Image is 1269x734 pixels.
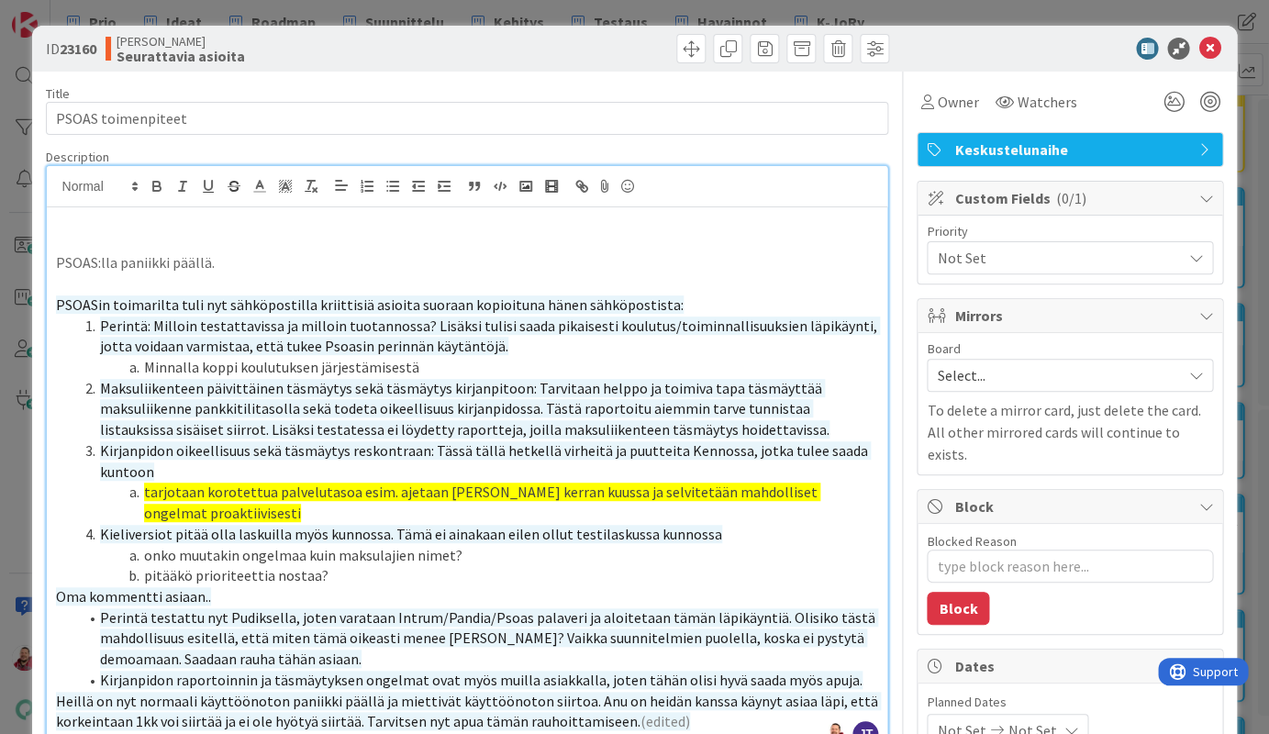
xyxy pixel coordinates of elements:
span: Maksuliikenteen päivittäinen täsmäytys sekä täsmäytys kirjanpitoon: Tarvitaan helppo ja toimiva t... [100,379,829,439]
span: Select... [937,362,1172,388]
span: ID [46,38,96,60]
span: Perintä: Milloin testattavissa ja milloin tuotannossa? Lisäksi tulisi saada pikaisesti koulutus/t... [100,317,880,356]
b: 23160 [60,39,96,58]
span: PSOASin toimarilta tuli nyt sähköpostilla kriittisiä asioita suoraan kopioituna hänen sähköpostista: [56,295,684,314]
span: Keskustelunaihe [954,139,1189,161]
span: Not Set [937,245,1172,271]
b: Seurattavia asioita [117,49,245,63]
span: Mirrors [954,305,1189,327]
span: Owner [937,91,978,113]
span: Kirjanpidon raportoinnin ja täsmäytyksen ongelmat ovat myös muilla asiakkalla, joten tähän olisi ... [100,671,863,689]
li: onko muutakin ongelmaa kuin maksulajien nimet? [78,545,879,566]
li: pitääkö prioriteettia nostaa? [78,565,879,586]
button: Block [927,592,989,625]
span: Block [954,495,1189,517]
span: Board [927,342,960,355]
span: tarjotaan korotettua palvelutasoa esim. ajetaan [PERSON_NAME] kerran kuussa ja selvitetään mahdol... [144,483,820,522]
span: Oma kommentti asiaan.. [56,587,211,606]
span: Watchers [1017,91,1076,113]
p: To delete a mirror card, just delete the card. All other mirrored cards will continue to exists. [927,399,1213,465]
span: Planned Dates [927,693,1213,712]
input: type card name here... [46,102,889,135]
li: Minnalla koppi koulutuksen järjestämisestä [78,357,879,378]
span: Perintä testattu nyt Pudiksella, joten varataan Intrum/Pandia/Psoas palaveri ja aloitetaan tämän ... [100,608,878,668]
span: Support [35,3,80,25]
span: Kirjanpidon oikeellisuus sekä täsmäytys reskontraan: Tässä tällä hetkellä virheitä ja puutteita K... [100,441,871,481]
span: Kieliversiot pitää olla laskuilla myös kunnossa. Tämä ei ainakaan eilen ollut testilaskussa kunnossa [100,525,722,543]
label: Title [46,85,70,102]
span: ( 0/1 ) [1055,189,1085,207]
span: [PERSON_NAME] [117,34,245,49]
span: (edited) [640,712,690,730]
span: Custom Fields [954,187,1189,209]
div: Priority [927,225,1213,238]
span: Heillä on nyt normaali käyttöönoton paniikki päällä ja miettivät käyttöönoton siirtoa. Anu on hei... [56,692,881,731]
span: Dates [954,655,1189,677]
label: Blocked Reason [927,533,1016,550]
span: Description [46,149,109,165]
p: PSOAS:lla paniikki päällä. [56,252,879,273]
